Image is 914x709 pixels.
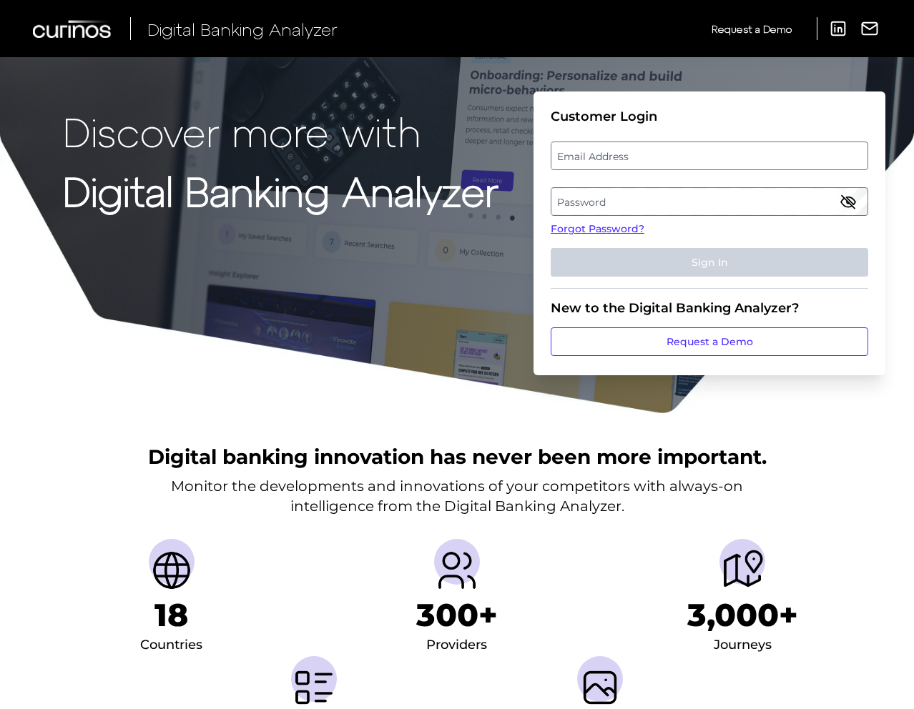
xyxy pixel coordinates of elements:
div: Countries [140,634,202,657]
img: Curinos [33,20,113,38]
h1: 3,000+ [687,596,798,634]
p: Monitor the developments and innovations of your competitors with always-on intelligence from the... [171,476,743,516]
label: Password [551,189,867,214]
a: Forgot Password? [551,222,868,237]
span: Request a Demo [712,23,792,35]
img: Countries [149,547,195,593]
h1: 300+ [416,596,498,634]
span: Digital Banking Analyzer [147,19,338,39]
strong: Digital Banking Analyzer [63,167,498,214]
a: Request a Demo [551,327,868,356]
div: Customer Login [551,109,868,124]
img: Journeys [719,547,765,593]
h2: Digital banking innovation has never been more important. [148,443,767,470]
div: Journeys [714,634,772,657]
label: Email Address [551,143,867,169]
h1: 18 [154,596,188,634]
button: Sign In [551,248,868,277]
div: New to the Digital Banking Analyzer? [551,300,868,316]
a: Request a Demo [712,17,792,41]
div: Providers [426,634,487,657]
img: Providers [434,547,480,593]
p: Discover more with [63,109,498,154]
